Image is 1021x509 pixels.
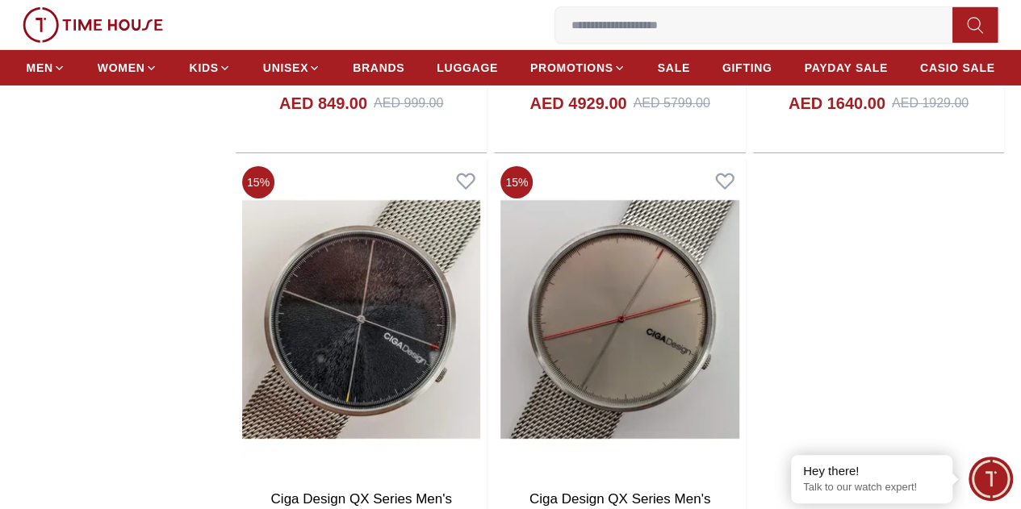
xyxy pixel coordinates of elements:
img: Ciga Design QX Series Men's Quartz Black Dial Watch - D009-3A-W3 [236,160,487,479]
a: KIDS [190,53,231,82]
p: Talk to our watch expert! [803,481,940,494]
h4: AED 849.00 [279,92,367,115]
h4: AED 4929.00 [529,92,626,115]
span: GIFTING [722,60,772,76]
span: KIDS [190,60,219,76]
a: BRANDS [353,53,404,82]
a: GIFTING [722,53,772,82]
span: 15 % [242,166,274,198]
span: BRANDS [353,60,404,76]
span: PAYDAY SALE [804,60,887,76]
a: MEN [27,53,65,82]
div: AED 5799.00 [633,94,709,113]
a: UNISEX [263,53,320,82]
img: ... [23,7,163,43]
div: AED 999.00 [374,94,443,113]
a: PAYDAY SALE [804,53,887,82]
a: LUGGAGE [437,53,498,82]
a: PROMOTIONS [530,53,626,82]
div: Hey there! [803,463,940,479]
span: UNISEX [263,60,308,76]
span: WOMEN [98,60,145,76]
a: CASIO SALE [920,53,995,82]
span: CASIO SALE [920,60,995,76]
div: AED 1929.00 [892,94,969,113]
div: Chat Widget [969,457,1013,501]
span: SALE [658,60,690,76]
a: SALE [658,53,690,82]
span: LUGGAGE [437,60,498,76]
a: WOMEN [98,53,157,82]
img: Ciga Design QX Series Men's Quartz Silver Dial Watch - D009-2A-W3 [494,160,745,479]
span: PROMOTIONS [530,60,613,76]
h4: AED 1640.00 [789,92,885,115]
span: MEN [27,60,53,76]
span: 15 % [500,166,533,198]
